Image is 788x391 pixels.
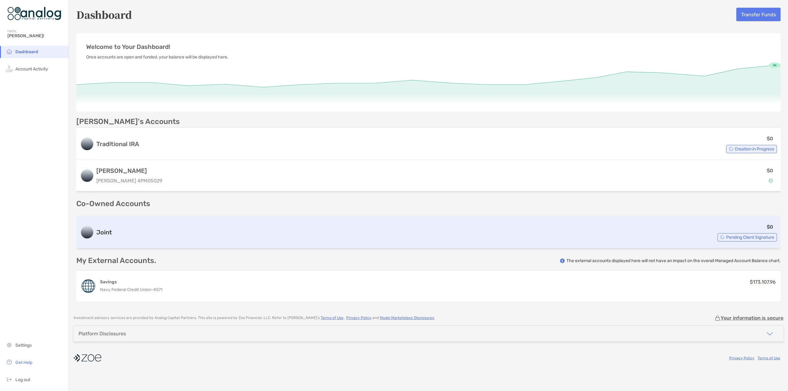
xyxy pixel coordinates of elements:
p: $0 [767,223,773,231]
a: Privacy Policy [729,356,754,360]
p: [PERSON_NAME]'s Accounts [76,118,180,126]
img: Account Status icon [729,147,733,151]
h3: Traditional IRA [96,140,139,148]
img: company logo [74,351,101,365]
span: [PERSON_NAME]! [7,33,65,38]
p: Your information is secure [721,315,783,321]
p: Welcome to Your Dashboard! [86,43,771,51]
span: Account Activity [15,66,48,72]
span: Dashboard [15,49,38,54]
img: info [560,258,565,263]
img: logout icon [6,376,13,383]
span: $173,107.96 [750,279,776,285]
img: Account Status icon [720,235,725,239]
a: Terms of Use [758,356,780,360]
img: Account Status icon [769,178,773,183]
img: settings icon [6,341,13,349]
img: household icon [6,48,13,55]
span: Log out [15,377,30,382]
p: My External Accounts. [76,257,156,265]
img: icon arrow [766,330,774,337]
span: Get Help [15,360,32,365]
p: $0 [767,135,773,142]
span: Creation in Progress [735,147,774,151]
h4: Savings [100,279,163,285]
p: Investment advisory services are provided by Analog Capital Partners . This site is powered by Zo... [74,316,435,320]
img: activity icon [6,65,13,72]
p: [PERSON_NAME] 4PM05029 [96,177,162,185]
a: Terms of Use [321,316,344,320]
a: Privacy Policy [346,316,372,320]
p: Once accounts are open and funded, your balance will be displayed here. [86,53,771,61]
h3: [PERSON_NAME] [96,167,162,174]
p: Co-Owned Accounts [76,200,781,208]
a: Model Marketplace Disclosures [380,316,434,320]
img: logo account [81,226,93,238]
p: The external accounts displayed here will not have an impact on the overall Managed Account Balan... [566,258,781,264]
img: Zoe Logo [7,2,61,25]
p: $0 [767,167,773,174]
span: Navy Federal Credit Union - [100,287,153,292]
h5: Dashboard [76,7,132,22]
img: get-help icon [6,358,13,366]
img: logo account [81,170,93,182]
img: Share Savings [82,279,95,293]
span: Settings [15,343,32,348]
button: Transfer Funds [736,8,781,21]
span: Pending Client Signature [726,236,774,239]
span: 4571 [153,287,163,292]
h3: Joint [96,229,112,236]
div: Platform Disclosures [78,331,126,337]
img: logo account [81,138,93,150]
